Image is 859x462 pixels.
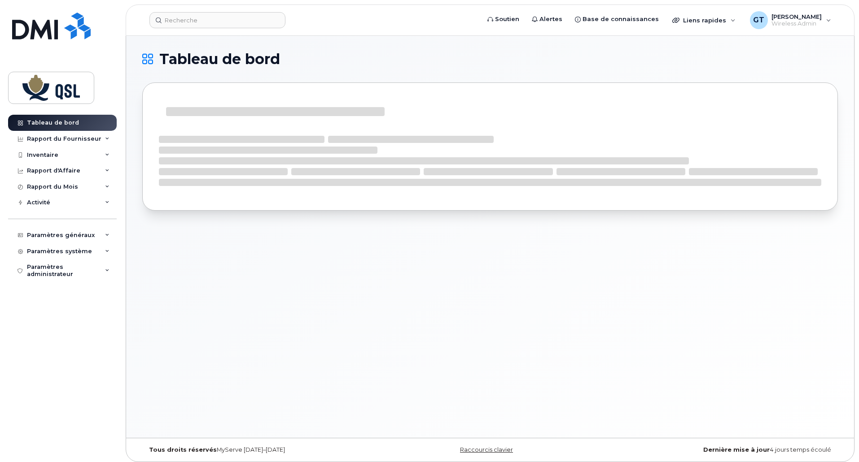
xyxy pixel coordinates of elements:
span: Tableau de bord [159,52,280,66]
a: Raccourcis clavier [460,446,513,453]
div: MyServe [DATE]–[DATE] [142,446,374,453]
strong: Dernière mise à jour [703,446,770,453]
strong: Tous droits réservés [149,446,217,453]
div: 4 jours temps écoulé [606,446,838,453]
